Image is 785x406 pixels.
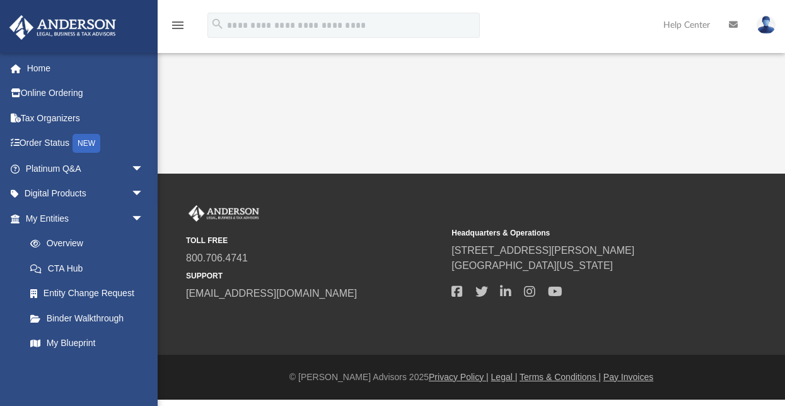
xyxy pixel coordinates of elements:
[131,206,156,232] span: arrow_drop_down
[757,16,776,34] img: User Pic
[186,235,443,246] small: TOLL FREE
[18,281,163,306] a: Entity Change Request
[18,331,156,356] a: My Blueprint
[170,24,185,33] a: menu
[186,253,248,263] a: 800.706.4741
[186,288,357,299] a: [EMAIL_ADDRESS][DOMAIN_NAME]
[170,18,185,33] i: menu
[491,372,518,382] a: Legal |
[9,131,163,157] a: Order StatusNEW
[9,181,163,206] a: Digital Productsarrow_drop_down
[18,231,163,256] a: Overview
[131,181,156,207] span: arrow_drop_down
[9,56,163,81] a: Home
[18,355,163,381] a: Tax Due Dates
[9,81,163,106] a: Online Ordering
[9,156,163,181] a: Platinum Q&Aarrow_drop_down
[9,206,163,231] a: My Entitiesarrow_drop_down
[211,17,224,31] i: search
[73,134,100,153] div: NEW
[451,260,613,271] a: [GEOGRAPHIC_DATA][US_STATE]
[451,245,634,256] a: [STREET_ADDRESS][PERSON_NAME]
[18,256,163,281] a: CTA Hub
[18,306,163,331] a: Binder Walkthrough
[9,105,163,131] a: Tax Organizers
[603,372,653,382] a: Pay Invoices
[6,15,120,40] img: Anderson Advisors Platinum Portal
[429,372,489,382] a: Privacy Policy |
[131,156,156,182] span: arrow_drop_down
[186,270,443,282] small: SUPPORT
[520,372,601,382] a: Terms & Conditions |
[158,371,785,384] div: © [PERSON_NAME] Advisors 2025
[186,205,262,222] img: Anderson Advisors Platinum Portal
[451,227,708,239] small: Headquarters & Operations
